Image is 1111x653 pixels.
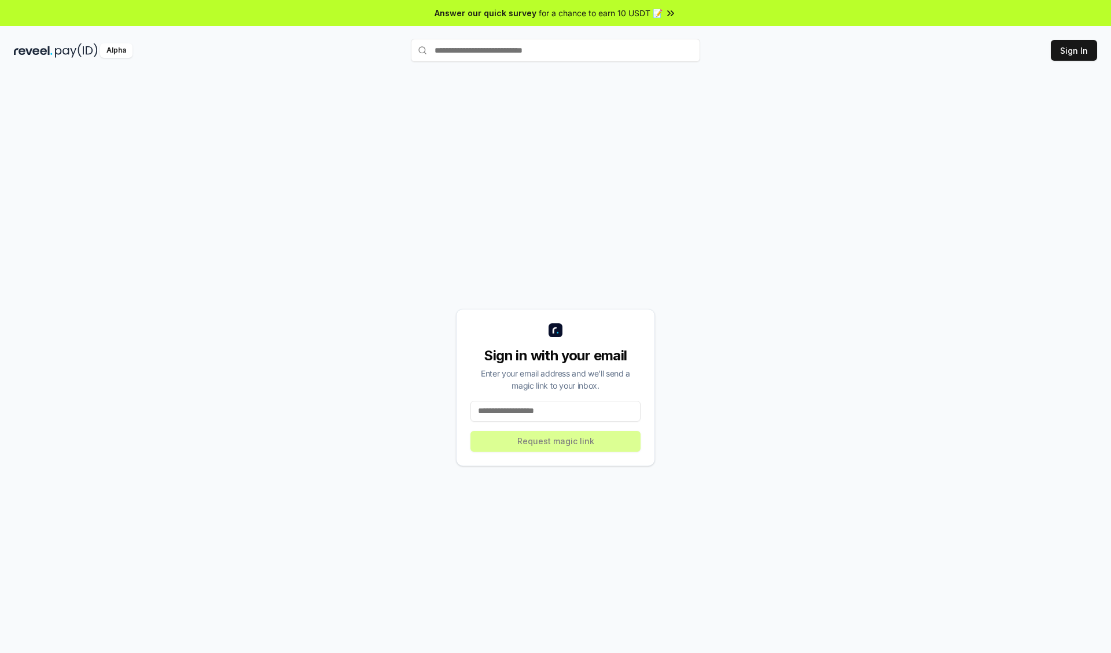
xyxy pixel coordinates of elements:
img: reveel_dark [14,43,53,58]
button: Sign In [1051,40,1097,61]
span: for a chance to earn 10 USDT 📝 [539,7,663,19]
div: Enter your email address and we’ll send a magic link to your inbox. [470,367,641,392]
span: Answer our quick survey [435,7,536,19]
div: Sign in with your email [470,346,641,365]
div: Alpha [100,43,133,58]
img: logo_small [549,323,562,337]
img: pay_id [55,43,98,58]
